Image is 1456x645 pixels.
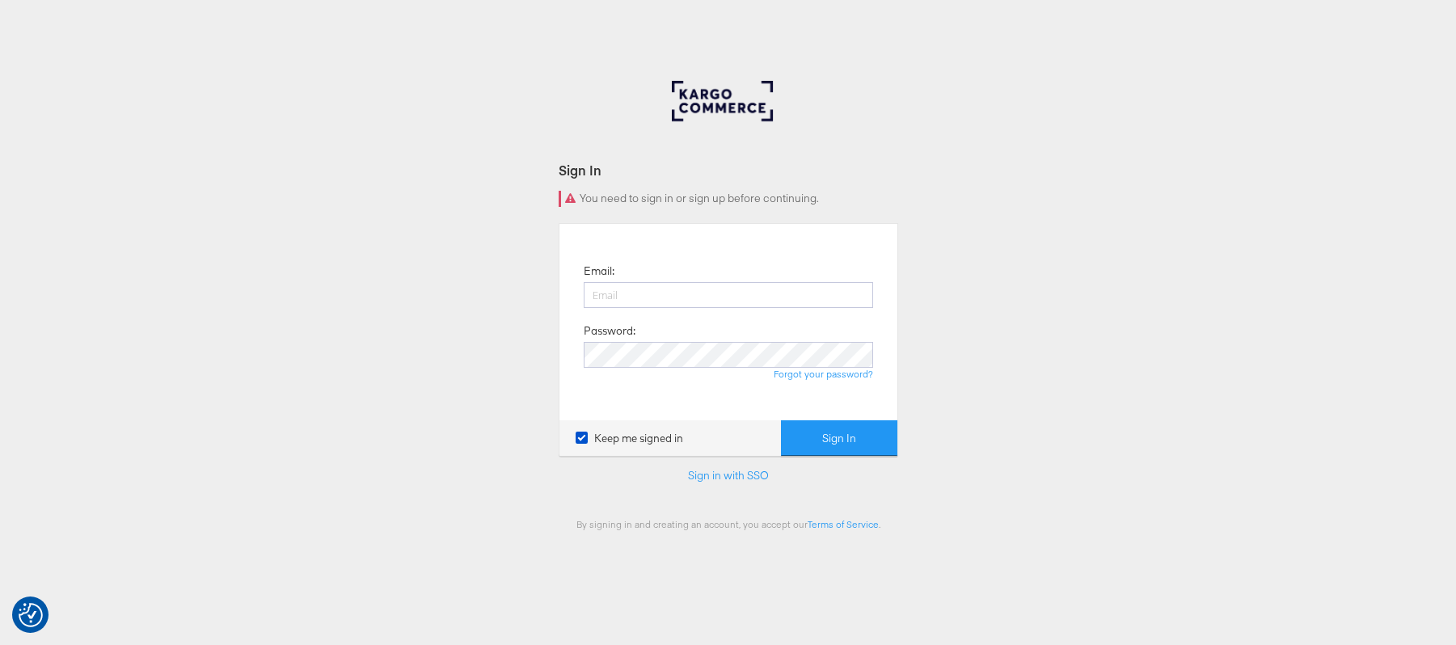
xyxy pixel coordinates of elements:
img: Revisit consent button [19,603,43,627]
div: By signing in and creating an account, you accept our . [559,518,898,530]
input: Email [584,282,873,308]
label: Password: [584,323,635,339]
div: Sign In [559,161,898,179]
label: Email: [584,263,614,279]
a: Sign in with SSO [688,468,769,483]
button: Consent Preferences [19,603,43,627]
button: Sign In [781,420,897,457]
label: Keep me signed in [576,431,683,446]
a: Forgot your password? [774,368,873,380]
a: Terms of Service [808,518,879,530]
div: You need to sign in or sign up before continuing. [559,191,898,207]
